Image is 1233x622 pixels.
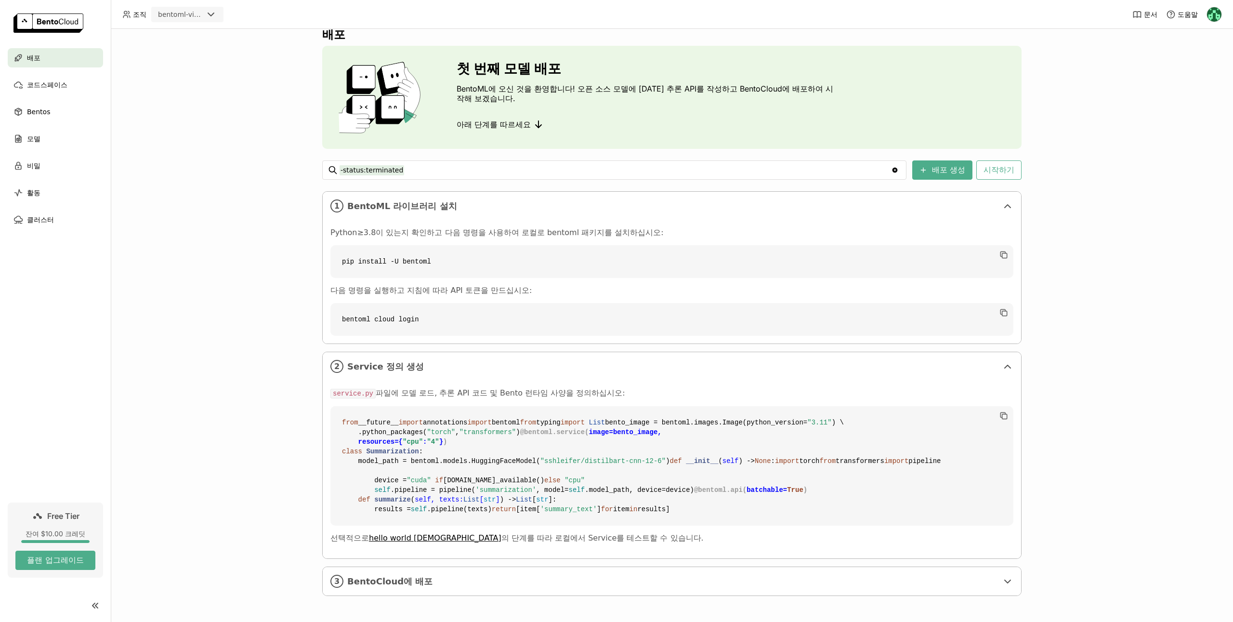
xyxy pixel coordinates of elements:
[589,419,605,426] span: List
[323,352,1021,381] div: 2Service 정의 생성
[564,476,585,484] span: "cpu"
[8,503,103,578] a: Free Tier잔여 $10.00 크레딧플랜 업그레이드
[27,160,40,172] span: 비밀
[347,361,998,372] span: Service 정의 생성
[340,162,891,178] input: 검색
[484,496,496,503] span: str
[540,505,597,513] span: 'summary_text'
[561,419,585,426] span: import
[536,496,548,503] span: str
[323,192,1021,220] div: 1BentoML 라이브러리 설치
[601,505,613,513] span: for
[15,529,95,538] div: 잔여 $10.00 크레딧
[27,133,40,145] span: 모델
[686,457,718,465] span: __init__
[330,360,343,373] i: 2
[374,486,391,494] span: self
[8,210,103,229] a: 클러스터
[330,61,433,133] img: cover onboarding
[342,448,362,455] span: class
[330,245,1013,278] code: pip install -U bentoml
[891,166,899,174] svg: Clear value
[204,10,205,20] input: Selected bentoml-visualization.
[27,52,40,64] span: 배포
[427,438,439,446] span: "4"
[516,496,532,503] span: List
[27,214,54,225] span: 클러스터
[694,486,807,494] span: @bentoml.api( )
[569,486,585,494] span: self
[540,457,666,465] span: "sshleifer/distilbart-cnn-12-6"
[133,10,146,19] span: 조직
[407,476,431,484] span: "cuda"
[1166,10,1198,19] div: 도움말
[330,406,1013,526] code: __future__ annotations bentoml typing bento_image = bentoml.images.Image(python_version= ) \ .pyt...
[330,303,1013,336] code: bentoml cloud login
[330,389,376,398] code: service.py
[520,419,537,426] span: from
[819,457,836,465] span: from
[347,201,998,212] span: BentoML 라이브러리 설치
[15,551,95,570] button: 플랜 업그레이드
[47,511,79,521] span: Free Tier
[884,457,908,465] span: import
[492,505,516,513] span: return
[475,486,536,494] span: 'summarization'
[358,496,370,503] span: def
[158,10,203,19] div: bentoml-visualization
[630,505,638,513] span: in
[411,505,427,513] span: self
[435,476,443,484] span: if
[670,457,682,465] span: def
[912,160,972,180] button: 배포 생성
[330,533,1013,543] p: 선택적으로 의 단계를 따라 로컬에서 Service를 테스트할 수 있습니다.
[787,486,803,494] span: True
[8,183,103,202] a: 활동
[322,27,1022,42] div: 배포
[366,448,419,455] span: Summarization
[330,199,343,212] i: 1
[374,496,411,503] span: summarize
[976,160,1022,180] button: 시작하기
[330,388,1013,398] p: 파일에 모델 로드, 추론 API 코드 및 Bento 런타임 사양을 정의하십시오:
[330,228,1013,238] p: Python≥3.8이 있는지 확인하고 다음 명령을 사용하여 로컬로 bentoml 패키지를 설치하십시오:
[775,457,799,465] span: import
[27,187,40,199] span: 활동
[347,576,998,587] span: BentoCloud에 배포
[807,419,831,426] span: "3.11"
[427,428,455,436] span: "torch"
[330,286,1013,295] p: 다음 명령을 실행하고 지침에 따라 API 토큰을 만드십시오:
[27,106,50,118] span: Bentos
[399,419,423,426] span: import
[403,438,423,446] span: "cpu"
[1207,7,1221,22] img: Dongryul Min
[544,476,561,484] span: else
[330,575,343,588] i: 3
[8,129,103,148] a: 모델
[457,61,837,76] h3: 첫 번째 모델 배포
[722,457,739,465] span: self
[8,102,103,121] a: Bentos
[323,567,1021,596] div: 3BentoCloud에 배포
[342,419,358,426] span: from
[457,119,531,129] span: 아래 단계를 따르세요
[8,75,103,94] a: 코드스페이스
[463,496,480,503] span: List
[467,419,491,426] span: import
[8,156,103,175] a: 비밀
[1132,10,1157,19] a: 문서
[8,48,103,67] a: 배포
[747,486,803,494] span: batchable=
[1144,10,1157,19] span: 문서
[1178,10,1198,19] span: 도움말
[369,533,501,543] a: hello world [DEMOGRAPHIC_DATA]
[755,457,771,465] span: None
[457,84,837,103] p: BentoML에 오신 것을 환영합니다! 오픈 소스 모델에 [DATE] 추론 API를 작성하고 BentoCloud에 배포하여 시작해 보겠습니다.
[459,428,516,436] span: "transformers"
[415,496,499,503] span: self, texts: [ ]
[27,79,67,91] span: 코드스페이스
[13,13,83,33] img: logo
